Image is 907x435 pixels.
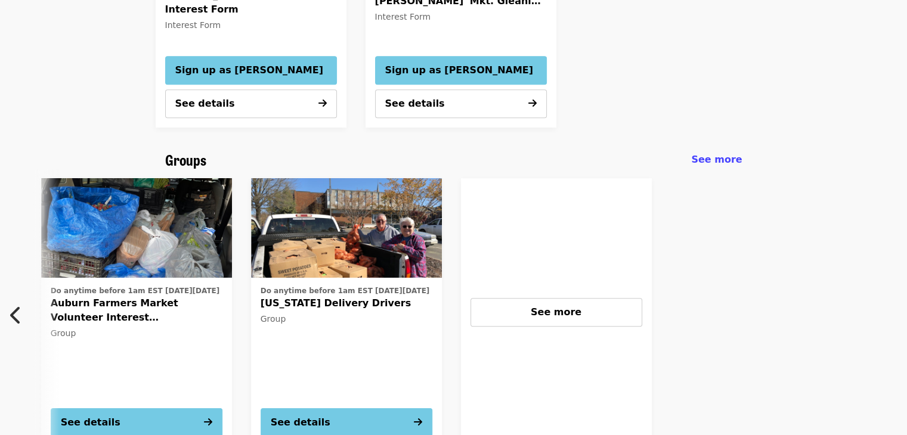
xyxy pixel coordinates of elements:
a: Groups [165,151,206,169]
button: See details [165,89,337,118]
img: Alabama Delivery Drivers organized by Society of St. Andrew [251,178,442,278]
span: See details [385,98,445,109]
span: See details [175,98,235,109]
span: Do anytime before 1am EST [DATE][DATE] [51,287,220,295]
a: See more [691,153,742,167]
div: See details [271,415,330,430]
span: Sign up as [PERSON_NAME] [175,63,327,77]
div: See details [61,415,120,430]
div: Groups [156,151,752,169]
i: arrow-right icon [204,417,212,428]
i: arrow-right icon [318,98,327,109]
button: Sign up as [PERSON_NAME] [375,56,547,85]
span: See more [531,306,581,318]
i: arrow-right icon [528,98,537,109]
img: Auburn Farmers Market Volunteer Interest (Lee County) organized by Society of St. Andrew [41,178,232,278]
i: arrow-right icon [414,417,422,428]
button: Sign up as [PERSON_NAME] [165,56,337,85]
span: Interest Form [375,12,431,21]
span: [US_STATE] Delivery Drivers [261,296,432,310]
span: Auburn Farmers Market Volunteer Interest ([GEOGRAPHIC_DATA]) [51,296,222,325]
span: Sign up as [PERSON_NAME] [385,63,537,77]
button: See details [375,89,547,118]
button: See more [470,298,642,327]
span: Group [261,314,286,324]
span: See more [691,154,742,165]
span: Group [51,328,76,338]
span: Do anytime before 1am EST [DATE][DATE] [261,287,430,295]
span: Interest Form [165,20,221,30]
span: Groups [165,149,206,170]
i: chevron-left icon [10,304,22,327]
